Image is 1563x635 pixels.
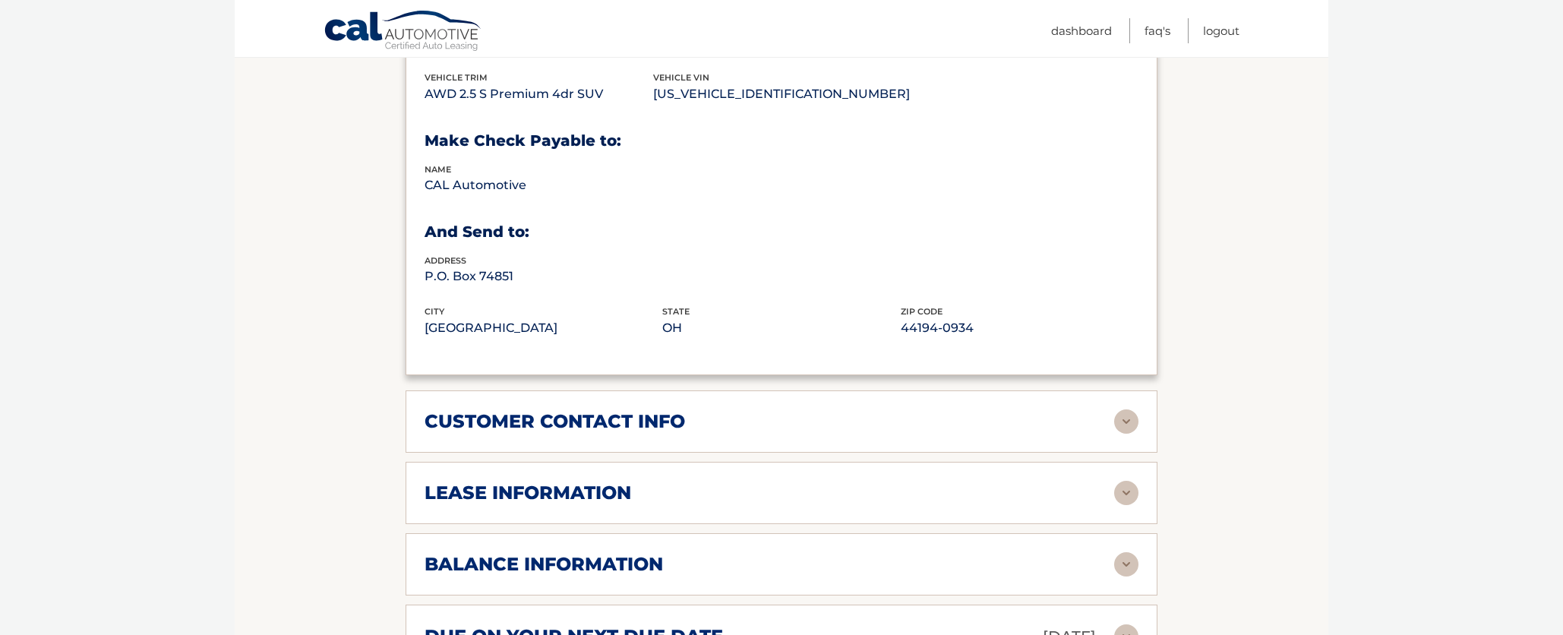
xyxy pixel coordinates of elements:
[425,317,662,339] p: [GEOGRAPHIC_DATA]
[1203,18,1239,43] a: Logout
[425,84,653,105] p: AWD 2.5 S Premium 4dr SUV
[1114,409,1138,434] img: accordion-rest.svg
[425,482,631,504] h2: lease information
[425,410,685,433] h2: customer contact info
[425,72,488,83] span: vehicle trim
[1051,18,1112,43] a: Dashboard
[425,175,662,196] p: CAL Automotive
[425,164,451,175] span: name
[662,317,900,339] p: OH
[1114,481,1138,505] img: accordion-rest.svg
[1114,552,1138,577] img: accordion-rest.svg
[901,306,943,317] span: zip code
[901,317,1138,339] p: 44194-0934
[425,223,1138,242] h3: And Send to:
[425,306,444,317] span: city
[425,255,466,266] span: address
[653,72,709,83] span: vehicle vin
[324,10,483,54] a: Cal Automotive
[653,84,910,105] p: [US_VEHICLE_IDENTIFICATION_NUMBER]
[425,131,1138,150] h3: Make Check Payable to:
[425,553,663,576] h2: balance information
[662,306,690,317] span: state
[425,266,662,287] p: P.O. Box 74851
[1145,18,1170,43] a: FAQ's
